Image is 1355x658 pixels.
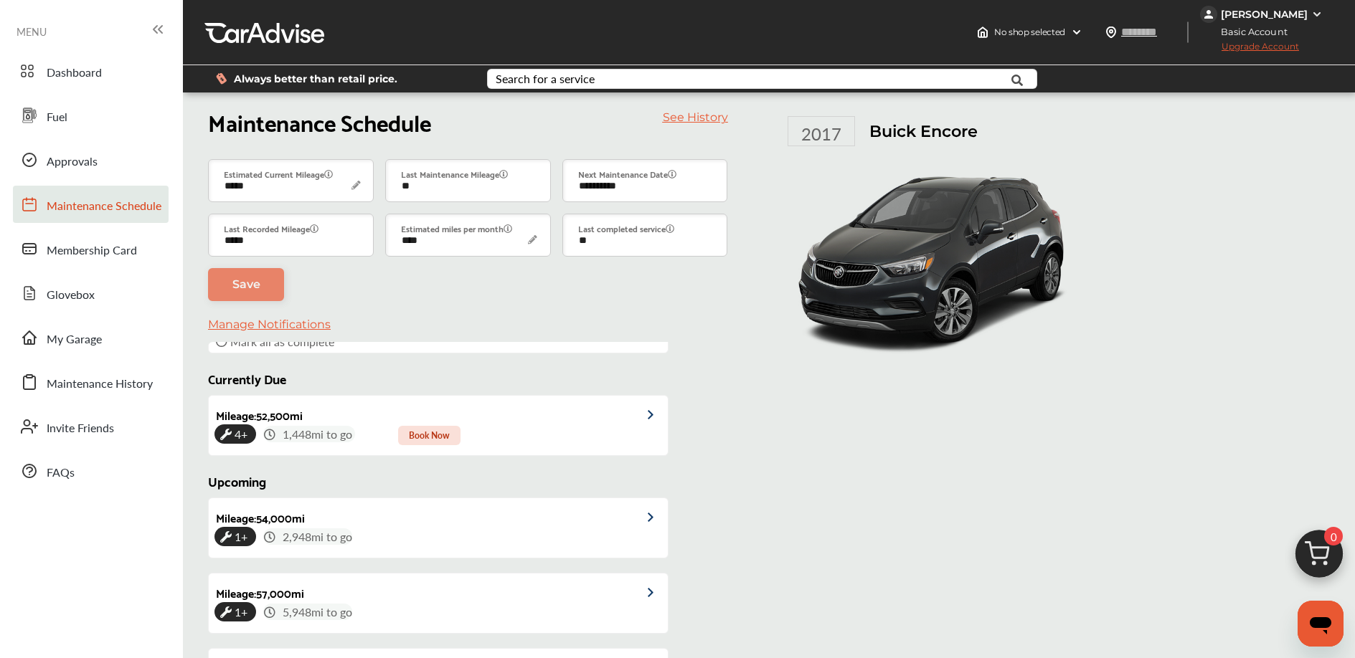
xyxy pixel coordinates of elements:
[648,588,668,598] img: grCAAAAAElFTkSuQmCC
[13,52,169,90] a: Dashboard
[788,152,1075,367] img: 11523_st0640_046.jpg
[1200,6,1217,23] img: jVpblrzwTbfkPYzPPzSLxeg0AAAAASUVORK5CYII=
[648,512,668,523] img: grCAAAAAElFTkSuQmCC
[1311,9,1323,20] img: WGsFRI8htEPBVLJbROoPRyZpYNWhNONpIPPETTm6eUC0GeLEiAAAAAElFTkSuQmCC
[47,330,102,349] span: My Garage
[224,221,318,236] label: Last Recorded Mileage
[224,166,333,181] label: Estimated Current Mileage
[401,221,512,236] label: Estimated miles per month
[13,141,169,178] a: Approvals
[496,73,595,85] div: Search for a service
[234,74,397,84] span: Always better than retail price.
[648,410,668,420] img: grCAAAAAElFTkSuQmCC
[47,375,153,394] span: Maintenance History
[280,604,352,620] span: 5,948 mi to go
[47,419,114,438] span: Invite Friends
[1187,22,1189,43] img: header-divider.bc55588e.svg
[230,333,334,350] span: Mark all as complete
[208,268,284,301] a: Save
[13,319,169,356] a: My Garage
[280,426,355,442] span: 1,448 mi to go
[47,153,98,171] span: Approvals
[209,573,668,633] a: Mileage:57,000mi1+ 5,948mi to go
[1221,8,1308,21] div: [PERSON_NAME]
[216,72,227,85] img: dollor_label_vector.a70140d1.svg
[663,110,728,124] a: See History
[1105,27,1117,38] img: location_vector.a44bc228.svg
[47,242,137,260] span: Membership Card
[578,221,674,236] label: Last completed service
[13,408,169,445] a: Invite Friends
[1071,27,1082,38] img: header-down-arrow.9dd2ce7d.svg
[1285,523,1354,592] img: cart_icon.3d0951e8.svg
[47,108,67,127] span: Fuel
[47,64,102,82] span: Dashboard
[209,396,668,455] a: Mileage:52,500mi4+ 1,448mi to go Book Now
[209,498,668,558] a: Mileage:54,000mi1+ 2,948mi to go
[977,27,988,38] img: header-home-logo.8d720a4f.svg
[16,26,47,37] span: MENU
[208,469,266,492] span: Upcoming
[47,464,75,482] span: FAQs
[208,318,331,331] a: Manage Notifications
[994,27,1065,38] span: No shop selected
[13,363,169,401] a: Maintenance History
[47,286,95,305] span: Glovebox
[1324,527,1343,545] span: 0
[869,121,978,141] h1: Buick Encore
[1200,41,1299,59] span: Upgrade Account
[232,277,260,291] span: Save
[232,601,250,623] span: 1+
[13,97,169,134] a: Fuel
[232,423,250,445] span: 4+
[398,426,461,445] span: Book Now
[232,525,250,548] span: 1+
[401,166,508,181] label: Last Maintenance Mileage
[208,107,431,136] h1: Maintenance Schedule
[578,166,676,181] label: Next Maintenance Date
[13,230,169,267] a: Membership Card
[788,116,855,146] div: 2017
[1201,24,1298,39] span: Basic Account
[209,396,303,424] div: Mileage : 52,500 mi
[280,528,352,545] span: 2,948 mi to go
[13,275,169,312] a: Glovebox
[208,367,286,389] span: Currently Due
[209,573,304,602] div: Mileage : 57,000 mi
[13,186,169,223] a: Maintenance Schedule
[1298,601,1344,647] iframe: Button to launch messaging window
[209,498,305,527] div: Mileage : 54,000 mi
[13,452,169,490] a: FAQs
[47,197,161,216] span: Maintenance Schedule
